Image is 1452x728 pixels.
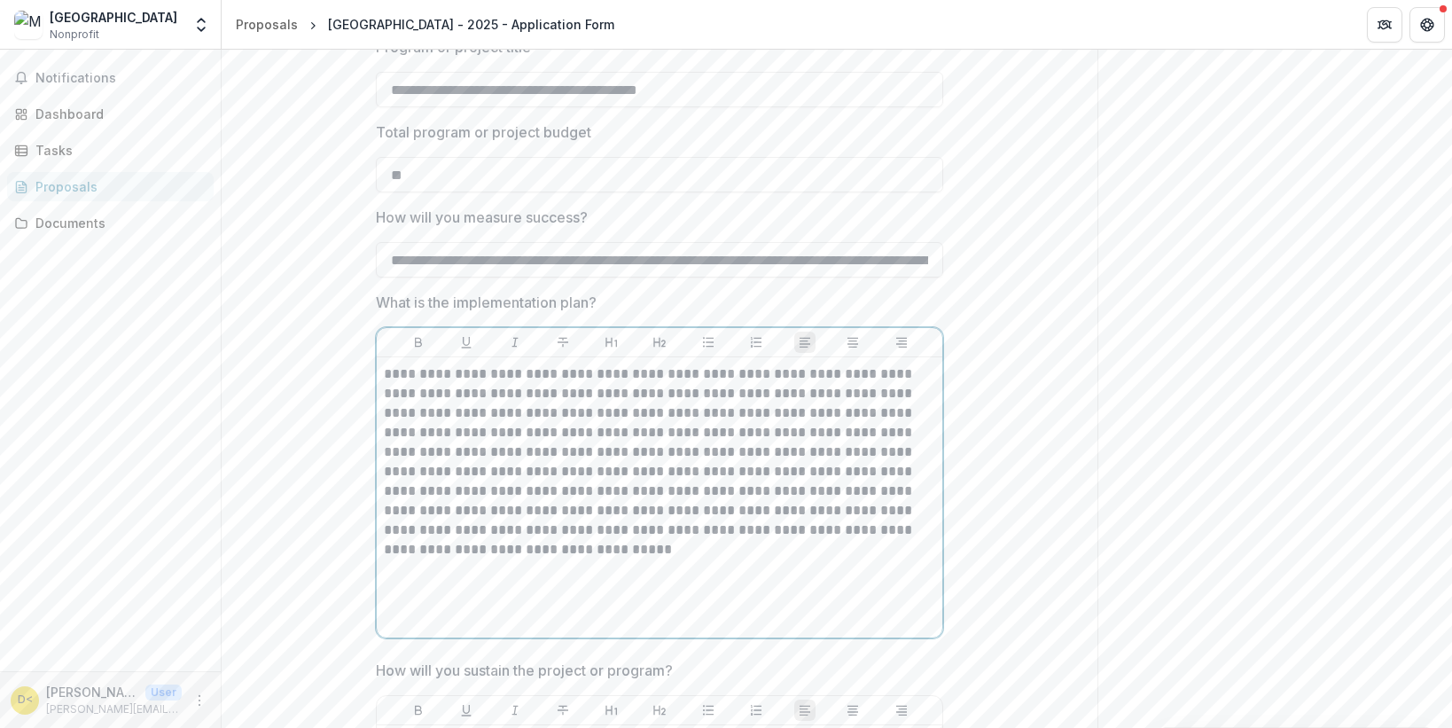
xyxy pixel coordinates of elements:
[18,694,33,706] div: David Bowers <david.p.bowers@k12.wv.us> <david.p.bowers@k12.wv.us>
[35,71,207,86] span: Notifications
[7,208,214,238] a: Documents
[35,214,199,232] div: Documents
[842,700,863,721] button: Align Center
[601,700,622,721] button: Heading 1
[229,12,621,37] nav: breadcrumb
[842,332,863,353] button: Align Center
[552,332,574,353] button: Strike
[50,27,99,43] span: Nonprofit
[649,332,670,353] button: Heading 2
[189,7,214,43] button: Open entity switcher
[601,332,622,353] button: Heading 1
[376,121,591,143] p: Total program or project budget
[7,172,214,201] a: Proposals
[891,700,912,721] button: Align Right
[229,12,305,37] a: Proposals
[408,332,429,353] button: Bold
[794,700,816,721] button: Align Left
[189,690,210,711] button: More
[408,700,429,721] button: Bold
[1367,7,1402,43] button: Partners
[794,332,816,353] button: Align Left
[698,700,719,721] button: Bullet List
[14,11,43,39] img: Mason County Schools
[1409,7,1445,43] button: Get Help
[35,141,199,160] div: Tasks
[46,683,138,701] p: [PERSON_NAME] <[PERSON_NAME][EMAIL_ADDRESS][PERSON_NAME][DOMAIN_NAME]> <[PERSON_NAME][DOMAIN_NAME...
[35,105,199,123] div: Dashboard
[7,64,214,92] button: Notifications
[35,177,199,196] div: Proposals
[891,332,912,353] button: Align Right
[7,136,214,165] a: Tasks
[7,99,214,129] a: Dashboard
[746,700,767,721] button: Ordered List
[552,700,574,721] button: Strike
[50,8,177,27] div: [GEOGRAPHIC_DATA]
[376,660,673,681] p: How will you sustain the project or program?
[649,700,670,721] button: Heading 2
[504,700,526,721] button: Italicize
[376,292,597,313] p: What is the implementation plan?
[746,332,767,353] button: Ordered List
[145,685,182,701] p: User
[236,15,298,34] div: Proposals
[456,700,477,721] button: Underline
[456,332,477,353] button: Underline
[328,15,614,34] div: [GEOGRAPHIC_DATA] - 2025 - Application Form
[376,207,588,228] p: How will you measure success?
[504,332,526,353] button: Italicize
[698,332,719,353] button: Bullet List
[46,701,182,717] p: [PERSON_NAME][EMAIL_ADDRESS][PERSON_NAME][DOMAIN_NAME]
